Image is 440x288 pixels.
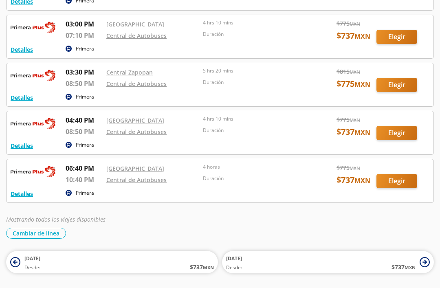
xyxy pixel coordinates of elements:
button: Detalles [11,189,33,198]
small: MXN [405,264,416,270]
p: Primera [76,141,94,149]
a: [GEOGRAPHIC_DATA] [106,117,164,124]
button: Detalles [11,45,33,54]
a: Central de Autobuses [106,32,167,40]
em: Mostrando todos los viajes disponibles [6,215,106,223]
p: Primera [76,93,94,101]
small: MXN [203,264,214,270]
button: Detalles [11,141,33,150]
a: Central de Autobuses [106,128,167,136]
a: Central Zapopan [106,68,153,76]
span: $ 737 [392,263,416,271]
p: Primera [76,189,94,197]
a: [GEOGRAPHIC_DATA] [106,165,164,172]
button: [DATE]Desde:$737MXN [6,251,218,273]
span: [DATE] [226,255,242,262]
a: Central de Autobuses [106,176,167,184]
a: [GEOGRAPHIC_DATA] [106,20,164,28]
span: Desde: [24,264,40,271]
a: Central de Autobuses [106,80,167,88]
button: Detalles [11,93,33,102]
button: [DATE]Desde:$737MXN [222,251,434,273]
p: Primera [76,45,94,53]
span: [DATE] [24,255,40,262]
span: $ 737 [190,263,214,271]
span: Desde: [226,264,242,271]
button: Cambiar de línea [6,228,66,239]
